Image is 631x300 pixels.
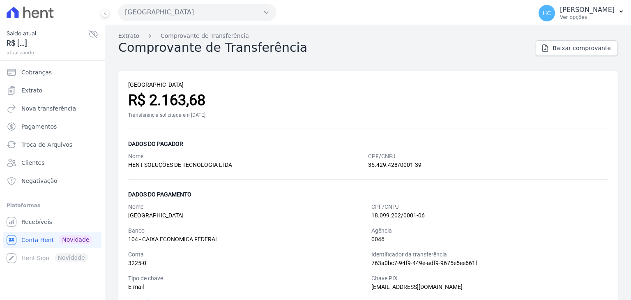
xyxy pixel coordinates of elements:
[532,2,631,25] button: HC [PERSON_NAME] Ver opções
[59,235,92,244] span: Novidade
[128,189,608,199] div: Dados do pagamento
[3,155,101,171] a: Clientes
[3,173,101,189] a: Negativação
[371,226,608,235] div: Agência
[118,32,618,40] nav: Breadcrumb
[21,86,42,95] span: Extrato
[128,250,365,259] div: Conta
[3,232,101,248] a: Conta Hent Novidade
[128,139,608,149] div: Dados do pagador
[553,44,611,52] span: Baixar comprovante
[128,211,365,220] div: [GEOGRAPHIC_DATA]
[560,6,615,14] p: [PERSON_NAME]
[371,203,608,211] div: CPF/CNPJ
[3,118,101,135] a: Pagamentos
[128,226,365,235] div: Banco
[128,235,365,244] div: 104 - CAIXA ECONOMICA FEDERAL
[118,32,139,40] a: Extrato
[128,152,368,161] div: Nome
[128,81,608,89] div: [GEOGRAPHIC_DATA]
[371,250,608,259] div: Identificador da transferência
[371,283,608,291] div: [EMAIL_ADDRESS][DOMAIN_NAME]
[128,161,368,169] div: HENT SOLUÇÕES DE TECNOLOGIA LTDA
[118,4,276,21] button: [GEOGRAPHIC_DATA]
[21,177,58,185] span: Negativação
[21,218,52,226] span: Recebíveis
[560,14,615,21] p: Ver opções
[536,40,618,56] a: Baixar comprovante
[7,29,88,38] span: Saldo atual
[118,40,307,55] h2: Comprovante de Transferência
[368,152,608,161] div: CPF/CNPJ
[543,10,551,16] span: HC
[21,68,52,76] span: Cobranças
[7,49,88,56] span: atualizando...
[371,274,608,283] div: Chave PIX
[3,64,101,81] a: Cobranças
[371,211,608,220] div: 18.099.202/0001-06
[7,38,88,49] span: R$ [...]
[128,111,608,119] div: Transferência solicitada em [DATE]
[21,236,54,244] span: Conta Hent
[7,64,98,266] nav: Sidebar
[21,141,72,149] span: Troca de Arquivos
[3,214,101,230] a: Recebíveis
[3,136,101,153] a: Troca de Arquivos
[128,203,365,211] div: Nome
[161,32,249,40] a: Comprovante de Transferência
[371,259,608,268] div: 763a0bc7-94f9-449e-adf9-9675e5ee661f
[21,104,76,113] span: Nova transferência
[128,283,365,291] div: E-mail
[368,161,608,169] div: 35.429.428/0001-39
[7,201,98,210] div: Plataformas
[3,82,101,99] a: Extrato
[371,235,608,244] div: 0046
[128,89,608,111] div: R$ 2.163,68
[21,159,44,167] span: Clientes
[128,259,365,268] div: 3225-0
[3,100,101,117] a: Nova transferência
[21,122,57,131] span: Pagamentos
[128,274,365,283] div: Tipo de chave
